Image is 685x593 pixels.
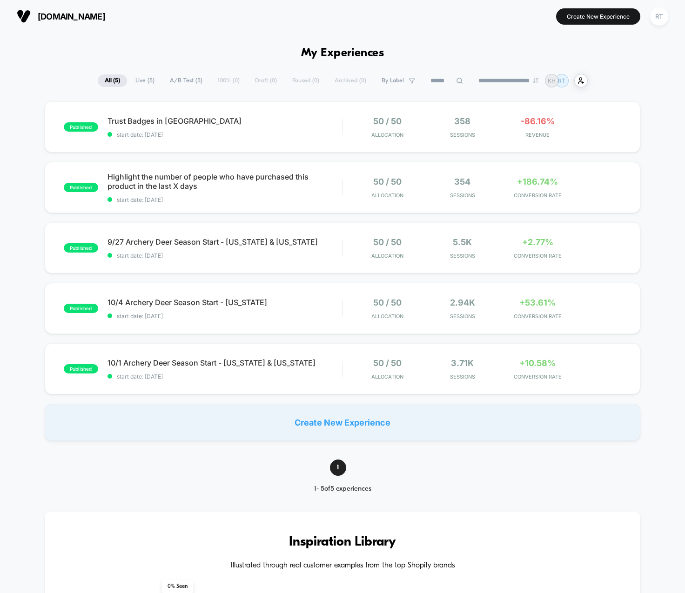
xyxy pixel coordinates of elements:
span: 50 / 50 [373,358,402,368]
span: CONVERSION RATE [502,192,572,199]
span: Allocation [371,253,403,259]
span: +2.77% [522,237,553,247]
span: +10.58% [519,358,556,368]
h1: My Experiences [301,47,384,60]
p: RT [558,77,565,84]
span: 5.5k [453,237,472,247]
span: Sessions [427,373,497,380]
span: +53.61% [519,298,556,307]
span: start date: [DATE] [107,373,342,380]
span: published [64,122,98,132]
span: published [64,304,98,313]
h4: Illustrated through real customer examples from the top Shopify brands [73,561,613,570]
span: 50 / 50 [373,116,402,126]
span: REVENUE [502,132,572,138]
span: Sessions [427,132,497,138]
span: Allocation [371,373,403,380]
span: 10/4 Archery Deer Season Start - [US_STATE] [107,298,342,307]
span: 3.71k [451,358,474,368]
img: Visually logo [17,9,31,23]
span: 1 [330,460,346,476]
div: Create New Experience [45,404,641,441]
span: All ( 5 ) [98,74,127,87]
span: Live ( 5 ) [128,74,161,87]
span: start date: [DATE] [107,252,342,259]
span: 50 / 50 [373,177,402,187]
span: 2.94k [450,298,475,307]
span: Sessions [427,192,497,199]
span: Allocation [371,132,403,138]
span: -86.16% [521,116,555,126]
span: 50 / 50 [373,298,402,307]
span: Allocation [371,192,403,199]
span: Allocation [371,313,403,320]
span: start date: [DATE] [107,313,342,320]
span: +186.74% [517,177,558,187]
span: start date: [DATE] [107,196,342,203]
img: end [533,78,538,83]
span: 354 [454,177,470,187]
span: 50 / 50 [373,237,402,247]
span: By Label [382,77,404,84]
span: start date: [DATE] [107,131,342,138]
button: Create New Experience [556,8,640,25]
h3: Inspiration Library [73,535,613,550]
span: 358 [454,116,470,126]
span: Sessions [427,313,497,320]
button: RT [647,7,671,26]
p: KH [548,77,556,84]
span: 9/27 Archery Deer Season Start - [US_STATE] & [US_STATE] [107,237,342,247]
span: Trust Badges in [GEOGRAPHIC_DATA] [107,116,342,126]
span: Highlight the number of people who have purchased this product in the last X days [107,172,342,191]
span: CONVERSION RATE [502,253,572,259]
span: Sessions [427,253,497,259]
span: published [64,183,98,192]
div: RT [650,7,668,26]
span: A/B Test ( 5 ) [163,74,209,87]
span: CONVERSION RATE [502,373,572,380]
span: [DOMAIN_NAME] [38,12,105,21]
span: 10/1 Archery Deer Season Start - [US_STATE] & [US_STATE] [107,358,342,367]
button: [DOMAIN_NAME] [14,9,108,24]
span: published [64,243,98,253]
span: CONVERSION RATE [502,313,572,320]
span: published [64,364,98,373]
div: 1 - 5 of 5 experiences [298,485,388,493]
